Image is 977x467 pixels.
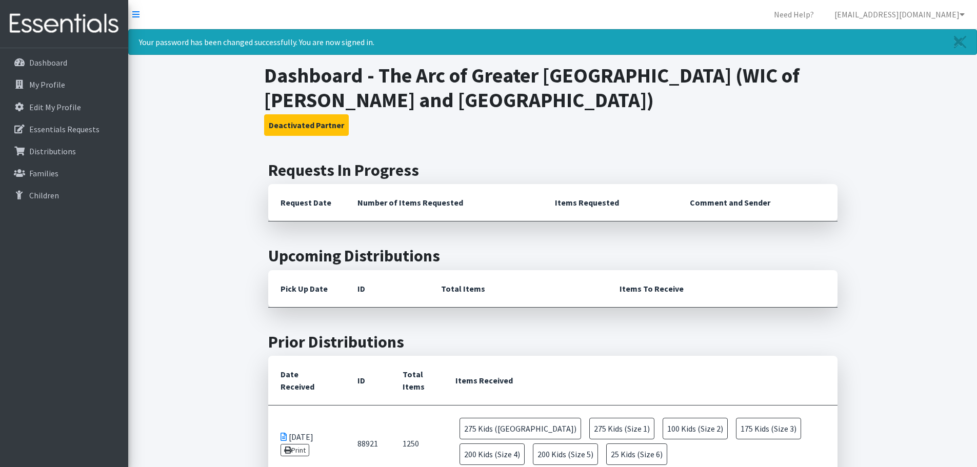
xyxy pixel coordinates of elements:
[29,168,58,178] p: Families
[607,270,838,308] th: Items To Receive
[29,57,67,68] p: Dashboard
[264,63,841,112] h1: Dashboard - The Arc of Greater [GEOGRAPHIC_DATA] (WIC of [PERSON_NAME] and [GEOGRAPHIC_DATA])
[264,114,349,136] button: Deactivated Partner
[4,52,124,73] a: Dashboard
[533,443,598,465] span: 200 Kids (Size 5)
[589,418,654,439] span: 275 Kids (Size 1)
[268,270,345,308] th: Pick Up Date
[345,184,543,221] th: Number of Items Requested
[4,163,124,184] a: Families
[443,356,838,405] th: Items Received
[390,356,443,405] th: Total Items
[736,418,801,439] span: 175 Kids (Size 3)
[460,443,525,465] span: 200 Kids (Size 4)
[281,444,310,456] a: Print
[345,356,390,405] th: ID
[4,185,124,206] a: Children
[677,184,837,221] th: Comment and Sender
[766,4,822,25] a: Need Help?
[606,443,667,465] span: 25 Kids (Size 6)
[268,160,838,180] h2: Requests In Progress
[268,246,838,266] h2: Upcoming Distributions
[29,79,65,90] p: My Profile
[268,184,345,221] th: Request Date
[663,418,728,439] span: 100 Kids (Size 2)
[4,141,124,161] a: Distributions
[460,418,581,439] span: 275 Kids ([GEOGRAPHIC_DATA])
[268,332,838,352] h2: Prior Distributions
[29,146,76,156] p: Distributions
[4,97,124,117] a: Edit My Profile
[543,184,677,221] th: Items Requested
[944,30,976,54] a: Close
[826,4,973,25] a: [EMAIL_ADDRESS][DOMAIN_NAME]
[4,7,124,41] img: HumanEssentials
[4,119,124,139] a: Essentials Requests
[29,124,99,134] p: Essentials Requests
[268,356,345,405] th: Date Received
[429,270,607,308] th: Total Items
[29,190,59,200] p: Children
[29,102,81,112] p: Edit My Profile
[128,29,977,55] div: Your password has been changed successfully. You are now signed in.
[345,270,429,308] th: ID
[4,74,124,95] a: My Profile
